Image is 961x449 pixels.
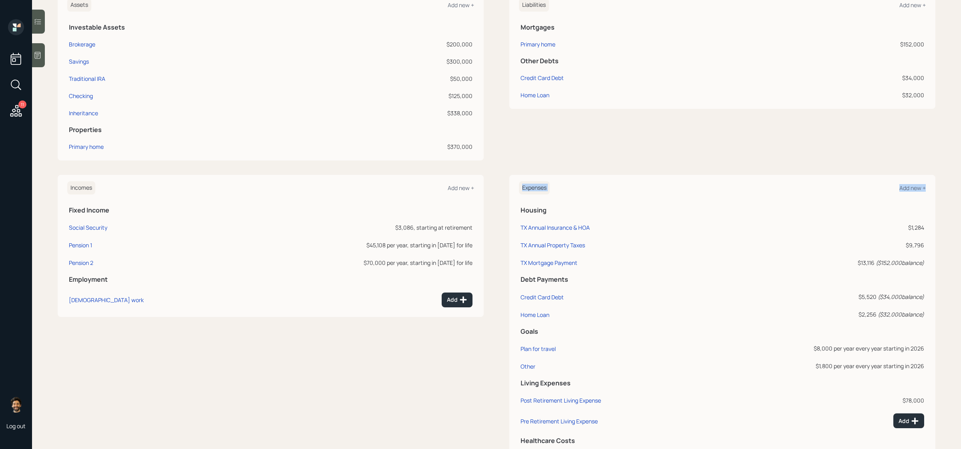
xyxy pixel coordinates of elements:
div: Add [899,417,919,425]
div: Primary home [69,142,104,151]
h5: Employment [69,276,472,283]
h5: Goals [521,328,924,335]
div: $2,256 [699,310,924,319]
div: Plan for travel [521,345,556,353]
div: TX Mortgage Payment [521,259,577,267]
div: Pension 1 [69,241,92,249]
div: Brokerage [69,40,95,48]
div: $50,000 [303,74,472,83]
div: Primary home [521,40,555,48]
div: Add new + [448,1,474,9]
div: $70,000 per year, starting in [DATE] for life [236,259,472,267]
h5: Investable Assets [69,24,472,31]
div: $1,284 [699,223,924,232]
h5: Debt Payments [521,276,924,283]
div: Credit Card Debt [521,74,564,82]
div: TX Annual Property Taxes [521,241,585,249]
i: ( $32,000 balance) [878,311,924,318]
h5: Living Expenses [521,379,924,387]
div: Log out [6,422,26,430]
div: $9,796 [699,241,924,249]
div: Traditional IRA [69,74,105,83]
i: ( $152,000 balance) [876,259,924,267]
div: $300,000 [303,57,472,66]
div: Credit Card Debt [521,293,564,301]
div: Inheritance [69,109,98,117]
div: Post Retirement Living Expense [521,397,601,404]
div: Home Loan [521,311,549,319]
div: TX Annual Insurance & HOA [521,224,590,231]
div: $13,116 [699,259,924,267]
h5: Fixed Income [69,206,472,214]
div: Pension 2 [69,259,93,267]
div: Social Security [69,224,107,231]
h5: Housing [521,206,924,214]
div: $125,000 [303,92,472,100]
h6: Incomes [67,181,95,194]
img: eric-schwartz-headshot.png [8,397,24,413]
h5: Other Debts [521,57,924,65]
div: $32,000 [777,91,924,99]
div: $45,108 per year, starting in [DATE] for life [236,241,472,249]
h5: Healthcare Costs [521,437,924,445]
div: Add new + [448,184,474,192]
div: Savings [69,57,89,66]
div: $8,000 per year every year starting in 2026 [699,344,924,353]
i: ( $34,000 balance) [878,293,924,301]
div: $5,520 [699,293,924,301]
div: Add [447,296,467,304]
div: $200,000 [303,40,472,48]
div: $338,000 [303,109,472,117]
button: Add [893,413,924,428]
button: Add [442,293,472,307]
div: Checking [69,92,93,100]
h5: Properties [69,126,472,134]
div: Other [521,363,535,370]
div: $370,000 [303,142,472,151]
h6: Expenses [519,181,550,194]
div: $34,000 [777,74,924,82]
h5: Mortgages [521,24,924,31]
div: Add new + [899,184,926,192]
div: 11 [18,100,26,108]
div: $152,000 [777,40,924,48]
div: [DEMOGRAPHIC_DATA] work [69,296,144,304]
div: Pre Retirement Living Expense [521,417,598,425]
div: $3,086, starting at retirement [236,223,472,232]
div: $78,000 [699,396,924,405]
div: Home Loan [521,91,549,99]
div: $1,800 per year every year starting in 2026 [699,362,924,370]
div: Add new + [899,1,926,9]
